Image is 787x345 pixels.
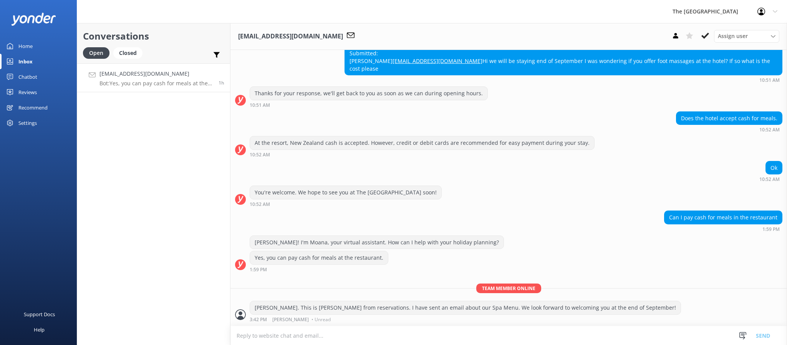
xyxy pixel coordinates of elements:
[272,317,309,322] span: [PERSON_NAME]
[12,13,56,25] img: yonder-white-logo.png
[250,267,267,272] strong: 1:59 PM
[759,176,782,182] div: 10:52am 15-Aug-2025 (UTC -10:00) Pacific/Honolulu
[345,77,782,83] div: 10:51am 15-Aug-2025 (UTC -10:00) Pacific/Honolulu
[99,80,213,87] p: Bot: Yes, you can pay cash for meals at the restaurant.
[250,152,595,157] div: 10:52am 15-Aug-2025 (UTC -10:00) Pacific/Honolulu
[250,317,267,322] strong: 3:42 PM
[759,177,780,182] strong: 10:52 AM
[250,267,388,272] div: 01:59pm 15-Aug-2025 (UTC -10:00) Pacific/Honolulu
[250,201,442,207] div: 10:52am 15-Aug-2025 (UTC -10:00) Pacific/Honolulu
[250,317,681,322] div: 03:42pm 15-Aug-2025 (UTC -10:00) Pacific/Honolulu
[219,80,224,86] span: 01:59pm 15-Aug-2025 (UTC -10:00) Pacific/Honolulu
[83,29,224,43] h2: Conversations
[83,47,109,59] div: Open
[676,112,782,125] div: Does the hotel accept cash for meals.
[766,161,782,174] div: Ok
[250,186,441,199] div: You're welcome. We hope to see you at The [GEOGRAPHIC_DATA] soon!
[714,30,779,42] div: Assign User
[18,100,48,115] div: Recommend
[250,251,388,264] div: Yes, you can pay cash for meals at the restaurant.
[18,115,37,131] div: Settings
[476,284,541,293] span: Team member online
[664,226,782,232] div: 01:59pm 15-Aug-2025 (UTC -10:00) Pacific/Honolulu
[250,102,488,108] div: 10:51am 15-Aug-2025 (UTC -10:00) Pacific/Honolulu
[34,322,45,337] div: Help
[18,85,37,100] div: Reviews
[676,127,782,132] div: 10:52am 15-Aug-2025 (UTC -10:00) Pacific/Honolulu
[24,307,55,322] div: Support Docs
[238,32,343,41] h3: [EMAIL_ADDRESS][DOMAIN_NAME]
[83,48,113,57] a: Open
[99,70,213,78] h4: [EMAIL_ADDRESS][DOMAIN_NAME]
[77,63,230,92] a: [EMAIL_ADDRESS][DOMAIN_NAME]Bot:Yes, you can pay cash for meals at the restaurant.1h
[113,47,142,59] div: Closed
[759,78,780,83] strong: 10:51 AM
[250,301,681,314] div: [PERSON_NAME]. This is [PERSON_NAME] from reservations. I have sent an email about our Spa Menu. ...
[18,69,37,85] div: Chatbot
[250,236,504,249] div: [PERSON_NAME]! I'm Moana, your virtual assistant. How can I help with your holiday planning?
[250,136,594,149] div: At the resort, New Zealand cash is accepted. However, credit or debit cards are recommended for e...
[250,103,270,108] strong: 10:51 AM
[759,128,780,132] strong: 10:52 AM
[762,227,780,232] strong: 1:59 PM
[718,32,748,40] span: Assign user
[113,48,146,57] a: Closed
[250,153,270,157] strong: 10:52 AM
[18,38,33,54] div: Home
[664,211,782,224] div: Can I pay cash for meals in the restaurant
[393,57,482,65] a: [EMAIL_ADDRESS][DOMAIN_NAME]
[250,202,270,207] strong: 10:52 AM
[311,317,331,322] span: • Unread
[250,87,487,100] div: Thanks for your response, we'll get back to you as soon as we can during opening hours.
[18,54,33,69] div: Inbox
[345,47,782,75] div: Submitted: [PERSON_NAME] Hi we will be staying end of September I was wondering if you offer foot...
